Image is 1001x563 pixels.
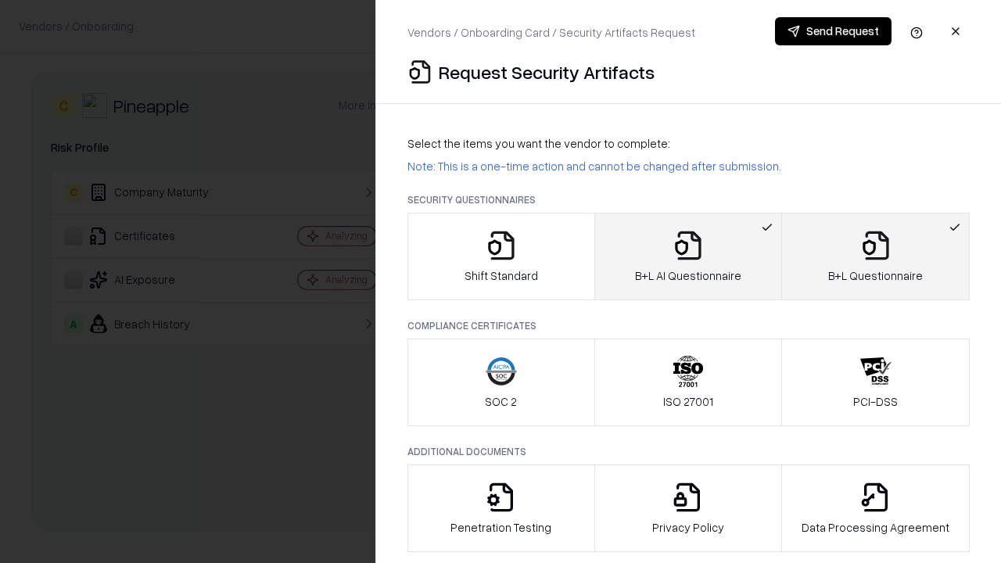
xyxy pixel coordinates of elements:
button: PCI-DSS [781,339,970,426]
button: B+L AI Questionnaire [594,213,783,300]
p: Select the items you want the vendor to complete: [407,135,970,152]
button: B+L Questionnaire [781,213,970,300]
p: Vendors / Onboarding Card / Security Artifacts Request [407,24,695,41]
p: Penetration Testing [450,519,551,536]
button: Send Request [775,17,892,45]
p: Note: This is a one-time action and cannot be changed after submission. [407,158,970,174]
button: Penetration Testing [407,464,595,552]
button: SOC 2 [407,339,595,426]
p: Request Security Artifacts [439,59,655,84]
p: PCI-DSS [853,393,898,410]
p: B+L AI Questionnaire [635,267,741,284]
button: Data Processing Agreement [781,464,970,552]
p: Compliance Certificates [407,319,970,332]
p: Shift Standard [465,267,538,284]
p: SOC 2 [485,393,517,410]
p: Additional Documents [407,445,970,458]
button: ISO 27001 [594,339,783,426]
button: Privacy Policy [594,464,783,552]
button: Shift Standard [407,213,595,300]
p: B+L Questionnaire [828,267,923,284]
p: Privacy Policy [652,519,724,536]
p: ISO 27001 [663,393,713,410]
p: Data Processing Agreement [802,519,949,536]
p: Security Questionnaires [407,193,970,206]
